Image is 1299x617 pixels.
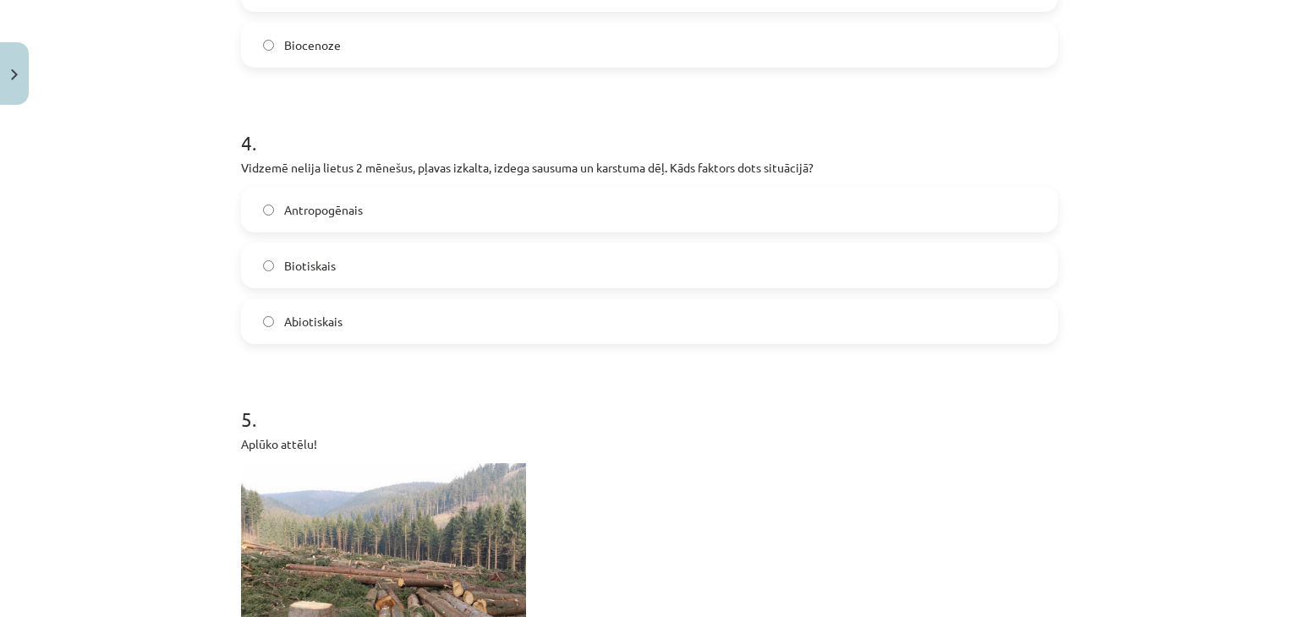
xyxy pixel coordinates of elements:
h1: 4 . [241,101,1058,154]
span: Biotiskais [284,257,336,275]
input: Antropogēnais [263,205,274,216]
h1: 5 . [241,378,1058,430]
p: Aplūko attēlu! [241,435,1058,453]
input: Biotiskais [263,260,274,271]
input: Biocenoze [263,40,274,51]
span: Antropogēnais [284,201,363,219]
input: Abiotiskais [263,316,274,327]
span: Biocenoze [284,36,341,54]
span: Abiotiskais [284,313,343,330]
p: Vidzemē nelija lietus 2 mēnešus, pļavas izkalta, izdega sausuma un karstuma dēļ. Kāds faktors dot... [241,159,1058,177]
img: icon-close-lesson-0947bae3869378f0d4975bcd49f059093ad1ed9edebbc8119c70593378902aed.svg [11,69,18,80]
